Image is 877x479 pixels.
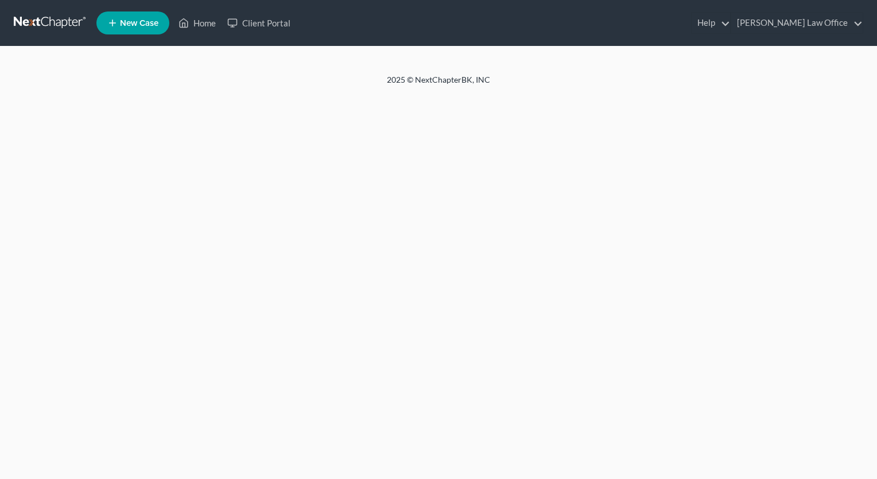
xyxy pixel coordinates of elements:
a: Home [173,13,222,33]
a: Help [692,13,730,33]
a: [PERSON_NAME] Law Office [731,13,863,33]
div: 2025 © NextChapterBK, INC [111,74,766,95]
a: Client Portal [222,13,296,33]
new-legal-case-button: New Case [96,11,169,34]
